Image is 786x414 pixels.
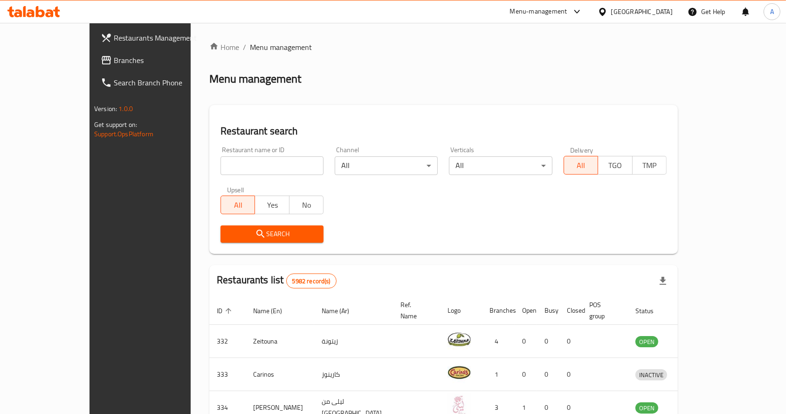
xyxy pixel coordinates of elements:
[118,103,133,115] span: 1.0.0
[449,156,552,175] div: All
[482,325,515,358] td: 4
[537,325,559,358] td: 0
[400,299,429,322] span: Ref. Name
[93,27,221,49] a: Restaurants Management
[314,358,393,391] td: كارينوز
[598,156,632,175] button: TGO
[209,42,239,53] a: Home
[322,305,361,316] span: Name (Ar)
[632,156,667,175] button: TMP
[286,274,337,288] div: Total records count
[289,196,324,214] button: No
[217,305,234,316] span: ID
[93,71,221,94] a: Search Branch Phone
[510,6,567,17] div: Menu-management
[770,7,774,17] span: A
[635,403,658,414] span: OPEN
[114,32,214,43] span: Restaurants Management
[652,270,674,292] div: Export file
[482,358,515,391] td: 1
[559,296,582,325] th: Closed
[314,325,393,358] td: زيتونة
[635,370,667,380] span: INACTIVE
[635,337,658,347] span: OPEN
[589,299,617,322] span: POS group
[559,358,582,391] td: 0
[246,325,314,358] td: Zeitouna
[221,156,324,175] input: Search for restaurant name or ID..
[611,7,673,17] div: [GEOGRAPHIC_DATA]
[221,124,667,138] h2: Restaurant search
[221,225,324,243] button: Search
[255,196,289,214] button: Yes
[515,358,537,391] td: 0
[537,358,559,391] td: 0
[448,328,471,351] img: Zeitouna
[570,147,593,153] label: Delivery
[94,119,137,131] span: Get support on:
[94,103,117,115] span: Version:
[225,198,251,212] span: All
[227,186,244,193] label: Upsell
[564,156,598,175] button: All
[259,198,285,212] span: Yes
[482,296,515,325] th: Branches
[228,228,316,240] span: Search
[209,325,246,358] td: 332
[253,305,294,316] span: Name (En)
[243,42,246,53] li: /
[635,305,666,316] span: Status
[568,159,594,172] span: All
[94,128,153,140] a: Support.OpsPlatform
[335,156,438,175] div: All
[217,273,337,288] h2: Restaurants list
[559,325,582,358] td: 0
[93,49,221,71] a: Branches
[209,42,678,53] nav: breadcrumb
[537,296,559,325] th: Busy
[293,198,320,212] span: No
[515,325,537,358] td: 0
[209,358,246,391] td: 333
[636,159,663,172] span: TMP
[448,361,471,384] img: Carinos
[515,296,537,325] th: Open
[250,42,312,53] span: Menu management
[114,55,214,66] span: Branches
[602,159,628,172] span: TGO
[287,277,336,286] span: 5982 record(s)
[114,77,214,88] span: Search Branch Phone
[221,196,255,214] button: All
[209,71,301,86] h2: Menu management
[440,296,482,325] th: Logo
[246,358,314,391] td: Carinos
